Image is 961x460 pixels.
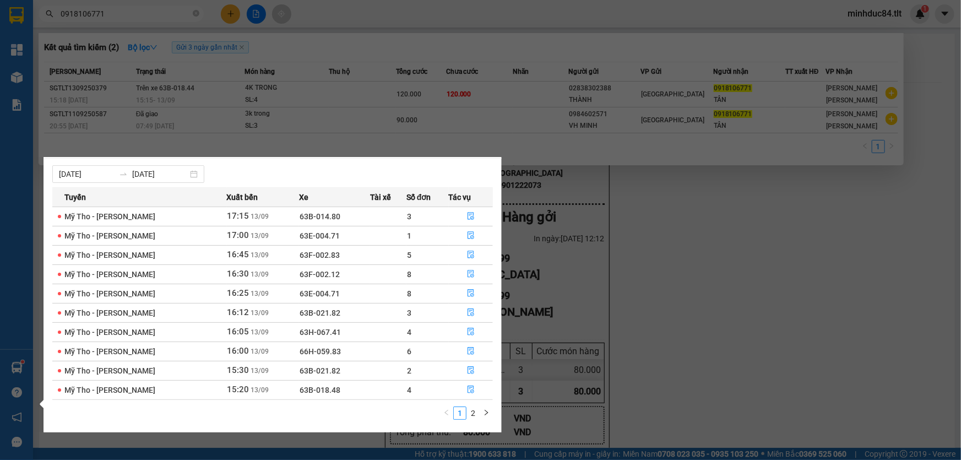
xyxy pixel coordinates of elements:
span: 13/09 [251,232,269,240]
li: Previous Page [440,407,453,420]
span: 1 [407,231,411,240]
span: 66H-059.83 [300,347,341,356]
span: 13/09 [251,213,269,220]
span: 16:45 [227,250,249,259]
span: Mỹ Tho - [PERSON_NAME] [64,270,155,279]
span: 4 [407,328,411,337]
span: 15:30 [227,365,249,375]
a: 2 [467,407,479,419]
button: file-done [449,362,493,380]
span: to [119,170,128,178]
span: file-done [467,347,475,356]
span: file-done [467,231,475,240]
span: Số đơn [406,191,431,203]
span: 17:15 [227,211,249,221]
span: Mỹ Tho - [PERSON_NAME] [64,366,155,375]
span: 63H-067.41 [300,328,341,337]
span: 13/09 [251,309,269,317]
span: 63B-021.82 [300,309,340,317]
span: 63B-021.82 [300,366,340,375]
span: file-done [467,212,475,221]
span: 63E-004.71 [300,289,340,298]
span: 6 [407,347,411,356]
span: 63B-014.80 [300,212,340,221]
span: Mỹ Tho - [PERSON_NAME] [64,309,155,317]
span: 63E-004.71 [300,231,340,240]
li: Next Page [480,407,493,420]
span: 16:25 [227,288,249,298]
span: 63F-002.83 [300,251,340,259]
span: 16:12 [227,307,249,317]
span: file-done [467,309,475,317]
span: Tuyến [64,191,86,203]
span: 17:00 [227,230,249,240]
button: file-done [449,381,493,399]
span: 63B-018.48 [300,386,340,394]
span: 63F-002.12 [300,270,340,279]
span: Tài xế [370,191,391,203]
li: 2 [466,407,480,420]
span: 8 [407,289,411,298]
span: 16:30 [227,269,249,279]
span: 13/09 [251,328,269,336]
input: Đến ngày [132,168,188,180]
span: 4 [407,386,411,394]
li: 1 [453,407,466,420]
span: 3 [407,309,411,317]
span: file-done [467,386,475,394]
span: Mỹ Tho - [PERSON_NAME] [64,386,155,394]
button: file-done [449,304,493,322]
button: file-done [449,208,493,225]
span: Xuất bến [227,191,258,203]
span: 2 [407,366,411,375]
button: file-done [449,285,493,302]
span: 13/09 [251,270,269,278]
span: left [443,409,450,416]
button: file-done [449,323,493,341]
span: Mỹ Tho - [PERSON_NAME] [64,328,155,337]
span: 5 [407,251,411,259]
span: 8 [407,270,411,279]
span: 13/09 [251,348,269,355]
button: file-done [449,227,493,245]
button: left [440,407,453,420]
span: file-done [467,366,475,375]
span: Mỹ Tho - [PERSON_NAME] [64,347,155,356]
span: Xe [299,191,308,203]
input: Từ ngày [59,168,115,180]
button: file-done [449,343,493,360]
span: file-done [467,270,475,279]
span: 3 [407,212,411,221]
span: file-done [467,251,475,259]
span: 16:00 [227,346,249,356]
span: 13/09 [251,290,269,297]
span: 13/09 [251,386,269,394]
span: right [483,409,490,416]
button: file-done [449,246,493,264]
span: swap-right [119,170,128,178]
a: 1 [454,407,466,419]
span: file-done [467,289,475,298]
span: 15:20 [227,385,249,394]
span: Tác vụ [449,191,471,203]
span: Mỹ Tho - [PERSON_NAME] [64,289,155,298]
span: Mỹ Tho - [PERSON_NAME] [64,212,155,221]
span: file-done [467,328,475,337]
button: right [480,407,493,420]
span: 16:05 [227,327,249,337]
button: file-done [449,266,493,283]
span: Mỹ Tho - [PERSON_NAME] [64,231,155,240]
span: 13/09 [251,251,269,259]
span: Mỹ Tho - [PERSON_NAME] [64,251,155,259]
span: 13/09 [251,367,269,375]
